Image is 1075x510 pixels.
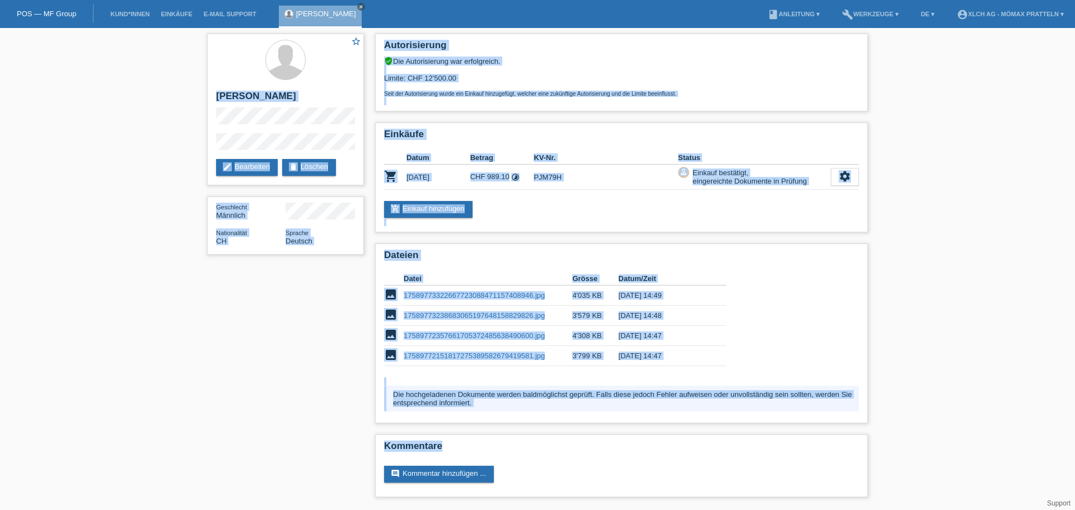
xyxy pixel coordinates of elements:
a: 17589772357661705372485638490600.jpg [404,331,545,340]
span: Geschlecht [216,204,247,210]
a: close [357,3,365,11]
th: KV-Nr. [534,151,678,165]
i: image [384,288,398,301]
span: Deutsch [286,237,312,245]
td: 3'579 KB [572,306,618,326]
span: Schweiz [216,237,227,245]
td: [DATE] 14:49 [619,286,711,306]
th: Grösse [572,272,618,286]
a: 17589773238683065197648158829826.jpg [404,311,545,320]
th: Betrag [470,151,534,165]
i: POSP00028067 [384,170,398,183]
td: CHF 989.10 [470,165,534,190]
span: Nationalität [216,230,247,236]
div: Limite: CHF 12'500.00 [384,65,859,97]
i: star_border [351,36,361,46]
i: close [358,4,364,10]
h2: Dateien [384,250,859,266]
p: Seit der Autorisierung wurde ein Einkauf hinzugefügt, welcher eine zukünftige Autorisierung und d... [384,91,859,97]
i: edit [223,162,232,171]
div: Männlich [216,203,286,219]
div: Die Autorisierung war erfolgreich. [384,57,859,65]
i: account_circle [957,9,968,20]
h2: Kommentare [384,441,859,457]
a: 17589772151817275389582679419581.jpg [404,352,545,360]
i: Fixe Raten - Zinsübernahme durch Kunde (6 Raten) [511,173,520,181]
a: add_shopping_cartEinkauf hinzufügen [384,201,473,218]
td: [DATE] 14:47 [619,346,711,366]
i: verified_user [384,57,393,65]
th: Datum/Zeit [619,272,711,286]
i: book [768,9,779,20]
span: Sprache [286,230,309,236]
div: Einkauf bestätigt, eingereichte Dokumente in Prüfung [689,167,807,187]
td: 4'035 KB [572,286,618,306]
a: E-Mail Support [198,11,262,17]
i: image [384,328,398,341]
a: Support [1047,499,1071,507]
h2: Einkäufe [384,129,859,146]
a: deleteLöschen [282,159,336,176]
a: DE ▾ [915,11,940,17]
td: [DATE] [406,165,470,190]
a: Kund*innen [105,11,155,17]
a: commentKommentar hinzufügen ... [384,466,494,483]
td: 3'799 KB [572,346,618,366]
a: Einkäufe [155,11,198,17]
td: [DATE] 14:47 [619,326,711,346]
i: approval [680,168,688,176]
a: 17589773322667723088471157408946.jpg [404,291,545,300]
th: Status [678,151,831,165]
i: build [842,9,853,20]
a: account_circleXLCH AG - Mömax Pratteln ▾ [951,11,1069,17]
i: add_shopping_cart [391,204,400,213]
th: Datei [404,272,572,286]
div: Die hochgeladenen Dokumente werden baldmöglichst geprüft. Falls diese jedoch Fehler aufweisen ode... [384,386,859,411]
th: Datum [406,151,470,165]
a: editBearbeiten [216,159,278,176]
a: POS — MF Group [17,10,76,18]
h2: [PERSON_NAME] [216,91,355,107]
a: star_border [351,36,361,48]
a: bookAnleitung ▾ [762,11,825,17]
i: image [384,308,398,321]
i: comment [391,469,400,478]
i: settings [839,170,851,183]
a: [PERSON_NAME] [296,10,356,18]
i: delete [289,162,298,171]
i: image [384,348,398,362]
td: 4'308 KB [572,326,618,346]
h2: Autorisierung [384,40,859,57]
a: buildWerkzeuge ▾ [836,11,904,17]
td: PJM79H [534,165,678,190]
td: [DATE] 14:48 [619,306,711,326]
